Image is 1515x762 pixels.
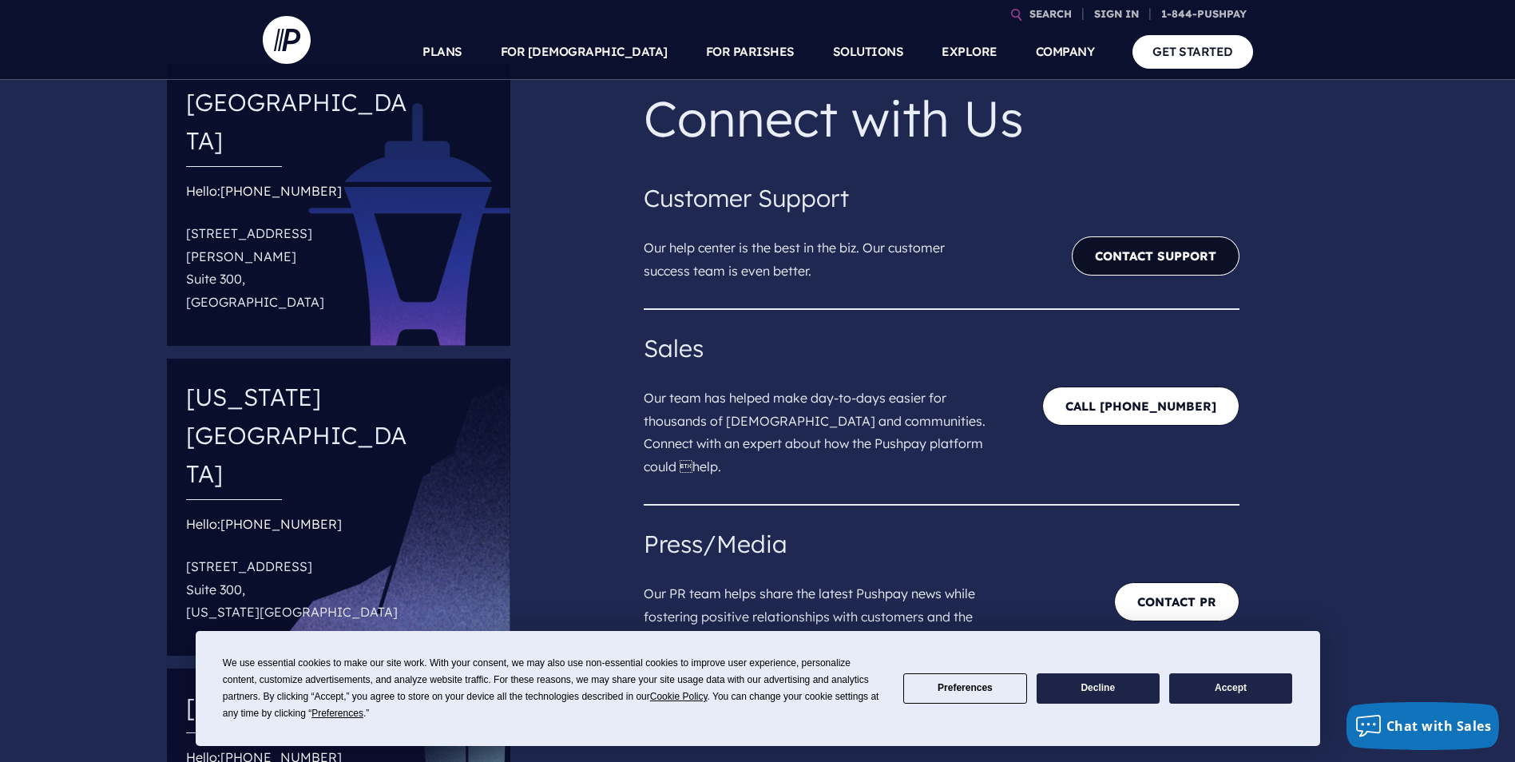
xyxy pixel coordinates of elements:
[1042,387,1239,426] a: CALL [PHONE_NUMBER]
[1169,673,1292,704] button: Accept
[501,24,668,80] a: FOR [DEMOGRAPHIC_DATA]
[311,708,363,719] span: Preferences
[644,563,1001,657] p: Our PR team helps share the latest Pushpay news while fostering positive relationships with custo...
[650,691,708,702] span: Cookie Policy
[223,655,884,722] div: We use essential cookies to make our site work. With your consent, we may also use non-essential ...
[903,673,1026,704] button: Preferences
[186,371,414,499] h4: [US_STATE][GEOGRAPHIC_DATA]
[942,24,997,80] a: EXPLORE
[186,180,414,320] div: Hello:
[1114,582,1239,621] a: Contact PR
[644,329,1239,367] h4: Sales
[422,24,462,80] a: PLANS
[220,183,342,199] a: [PHONE_NUMBER]
[833,24,904,80] a: SOLUTIONS
[186,77,414,166] h4: [GEOGRAPHIC_DATA]
[1386,717,1492,735] span: Chat with Sales
[1037,673,1160,704] button: Decline
[644,217,1001,289] p: Our help center is the best in the biz. Our customer success team is even better.
[186,681,414,732] h4: [PERSON_NAME]
[644,179,1239,217] h4: Customer Support
[644,367,1001,485] p: Our team has helped make day-to-days easier for thousands of [DEMOGRAPHIC_DATA] and communities. ...
[196,631,1320,746] div: Cookie Consent Prompt
[644,525,1239,563] h4: Press/Media
[1036,24,1095,80] a: COMPANY
[186,549,414,630] p: [STREET_ADDRESS] Suite 300, [US_STATE][GEOGRAPHIC_DATA]
[706,24,795,80] a: FOR PARISHES
[1132,35,1253,68] a: GET STARTED
[1346,702,1500,750] button: Chat with Sales
[220,516,342,532] a: [PHONE_NUMBER]
[1072,236,1239,276] a: Contact Support
[186,513,414,630] div: Hello:
[186,216,414,320] p: [STREET_ADDRESS][PERSON_NAME] Suite 300, [GEOGRAPHIC_DATA]
[644,77,1239,160] p: Connect with Us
